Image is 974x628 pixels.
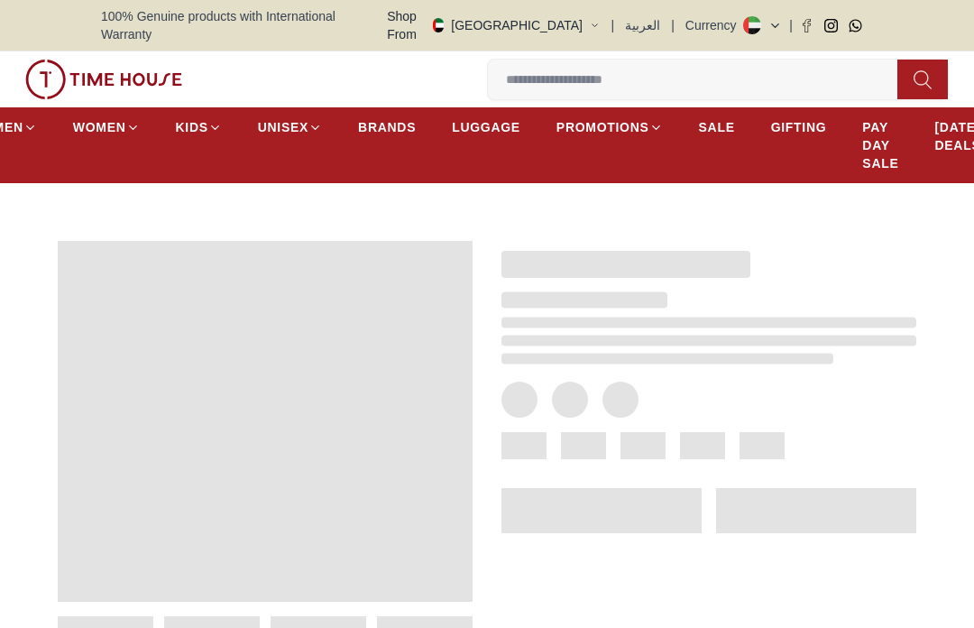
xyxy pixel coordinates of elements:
[800,19,813,32] a: Facebook
[258,111,322,143] a: UNISEX
[452,118,520,136] span: LUGGAGE
[556,111,663,143] a: PROMOTIONS
[771,111,827,143] a: GIFTING
[862,111,898,180] a: PAY DAY SALE
[824,19,838,32] a: Instagram
[625,16,660,34] button: العربية
[685,16,744,34] div: Currency
[358,118,416,136] span: BRANDS
[699,111,735,143] a: SALE
[378,7,601,43] button: Shop From[GEOGRAPHIC_DATA]
[452,111,520,143] a: LUGGAGE
[862,118,898,172] span: PAY DAY SALE
[699,118,735,136] span: SALE
[176,111,222,143] a: KIDS
[73,118,126,136] span: WOMEN
[849,19,862,32] a: Whatsapp
[611,16,615,34] span: |
[101,7,378,43] span: 100% Genuine products with International Warranty
[789,16,793,34] span: |
[433,18,444,32] img: United Arab Emirates
[176,118,208,136] span: KIDS
[556,118,649,136] span: PROMOTIONS
[25,60,182,99] img: ...
[258,118,308,136] span: UNISEX
[73,111,140,143] a: WOMEN
[358,111,416,143] a: BRANDS
[671,16,675,34] span: |
[771,118,827,136] span: GIFTING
